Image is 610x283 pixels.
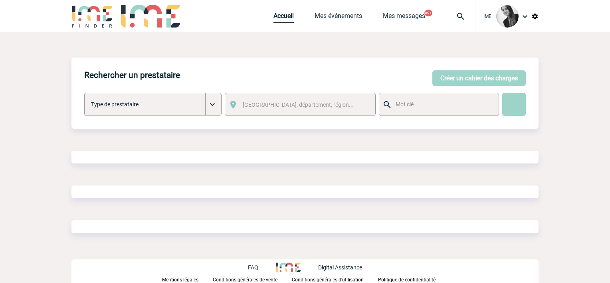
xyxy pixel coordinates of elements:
[315,12,362,23] a: Mes événements
[248,263,276,271] a: FAQ
[162,275,213,283] a: Mentions légales
[496,5,519,28] img: 101050-0.jpg
[292,275,378,283] a: Conditions générales d'utilisation
[84,70,180,80] h4: Rechercher un prestataire
[378,275,448,283] a: Politique de confidentialité
[483,14,491,19] span: IME
[383,12,425,23] a: Mes messages
[162,277,198,283] p: Mentions légales
[394,99,491,110] input: Mot clé
[273,12,294,23] a: Accueil
[276,263,301,272] img: http://www.idealmeetingsevents.fr/
[243,102,354,108] span: [GEOGRAPHIC_DATA], département, région...
[71,5,113,28] img: IME-Finder
[213,275,292,283] a: Conditions générales de vente
[318,264,362,271] p: Digital Assistance
[502,93,526,116] input: Submit
[424,10,432,16] button: 99+
[248,264,258,271] p: FAQ
[213,277,277,283] p: Conditions générales de vente
[292,277,364,283] p: Conditions générales d'utilisation
[378,277,436,283] p: Politique de confidentialité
